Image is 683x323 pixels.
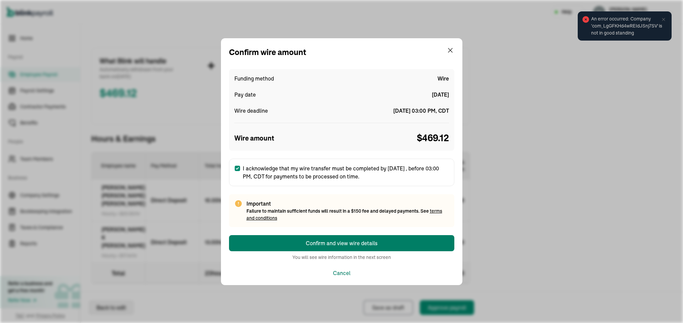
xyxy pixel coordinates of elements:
span: $ 469.12 [417,131,449,145]
a: terms and conditions [246,208,442,221]
span: Wire amount [234,133,274,143]
span: [DATE] [432,91,449,99]
span: Failure to maintain sufficient funds will result in a $150 fee and delayed payments. See [246,208,442,221]
input: I acknowledge that my wire transfer must be completed by [DATE] , before 03:00 PM, CDT for paymen... [235,166,240,171]
span: Funding method [234,74,274,83]
span: Wire deadline [234,107,268,115]
button: Confirm and view wire details [229,235,454,251]
div: Confirm and view wire details [306,239,378,247]
label: I acknowledge that my wire transfer must be completed by [DATE] , before 03:00 PM, CDT for paymen... [229,159,454,186]
span: Wire [438,74,449,83]
div: You will see wire information in the next screen [292,254,391,261]
span: [DATE] 03:00 PM, CDT [393,107,449,115]
span: Pay date [234,91,256,99]
button: Cancel [333,269,350,277]
span: Important [246,200,449,208]
div: Confirm wire amount [229,46,306,58]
